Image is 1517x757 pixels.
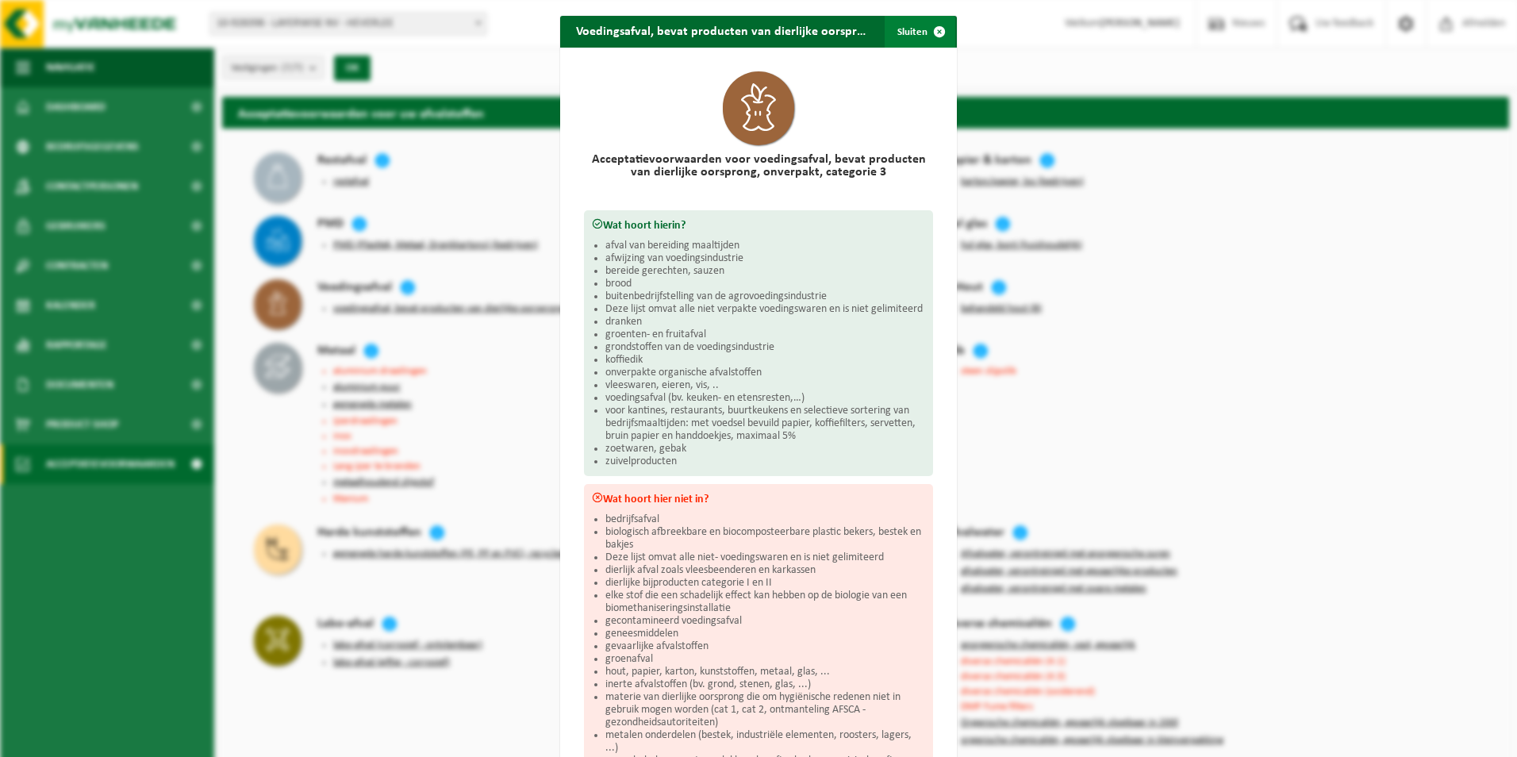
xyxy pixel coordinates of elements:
[605,666,925,678] li: hout, papier, karton, kunststoffen, metaal, glas, ...
[605,405,925,443] li: voor kantines, restaurants, buurtkeukens en selectieve sortering van bedrijfsmaaltijden: met voed...
[605,252,925,265] li: afwijzing van voedingsindustrie
[605,278,925,290] li: brood
[605,303,925,316] li: Deze lijst omvat alle niet verpakte voedingswaren en is niet gelimiteerd
[605,392,925,405] li: voedingsafval (bv. keuken- en etensresten,…)
[605,526,925,551] li: biologisch afbreekbare en biocomposteerbare plastic bekers, bestek en bakjes
[605,640,925,653] li: gevaarlijke afvalstoffen
[885,16,955,48] button: Sluiten
[584,153,933,179] h2: Acceptatievoorwaarden voor voedingsafval, bevat producten van dierlijke oorsprong, onverpakt, cat...
[605,290,925,303] li: buitenbedrijfstelling van de agrovoedingsindustrie
[605,455,925,468] li: zuivelproducten
[605,551,925,564] li: Deze lijst omvat alle niet- voedingswaren en is niet gelimiteerd
[605,265,925,278] li: bereide gerechten, sauzen
[605,379,925,392] li: vleeswaren, eieren, vis, ..
[605,316,925,329] li: dranken
[605,590,925,615] li: elke stof die een schadelijk effect kan hebben op de biologie van een biomethaniseringsinstallatie
[605,443,925,455] li: zoetwaren, gebak
[605,329,925,341] li: groenten- en fruitafval
[560,16,881,46] h2: Voedingsafval, bevat producten van dierlijke oorsprong, onverpakt, categorie 3
[605,653,925,666] li: groenafval
[605,691,925,729] li: materie van dierlijke oorsprong die om hygiënische redenen niet in gebruik mogen worden (cat 1, c...
[605,354,925,367] li: koffiedik
[592,218,925,232] h3: Wat hoort hierin?
[605,615,925,628] li: gecontamineerd voedingsafval
[605,367,925,379] li: onverpakte organische afvalstoffen
[605,628,925,640] li: geneesmiddelen
[605,678,925,691] li: inerte afvalstoffen (bv. grond, stenen, glas, ...)
[605,341,925,354] li: grondstoffen van de voedingsindustrie
[605,240,925,252] li: afval van bereiding maaltijden
[592,492,925,505] h3: Wat hoort hier niet in?
[605,513,925,526] li: bedrijfsafval
[605,564,925,577] li: dierlijk afval zoals vleesbeenderen en karkassen
[605,729,925,755] li: metalen onderdelen (bestek, industriële elementen, roosters, lagers, ...)
[605,577,925,590] li: dierlijke bijproducten categorie I en II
